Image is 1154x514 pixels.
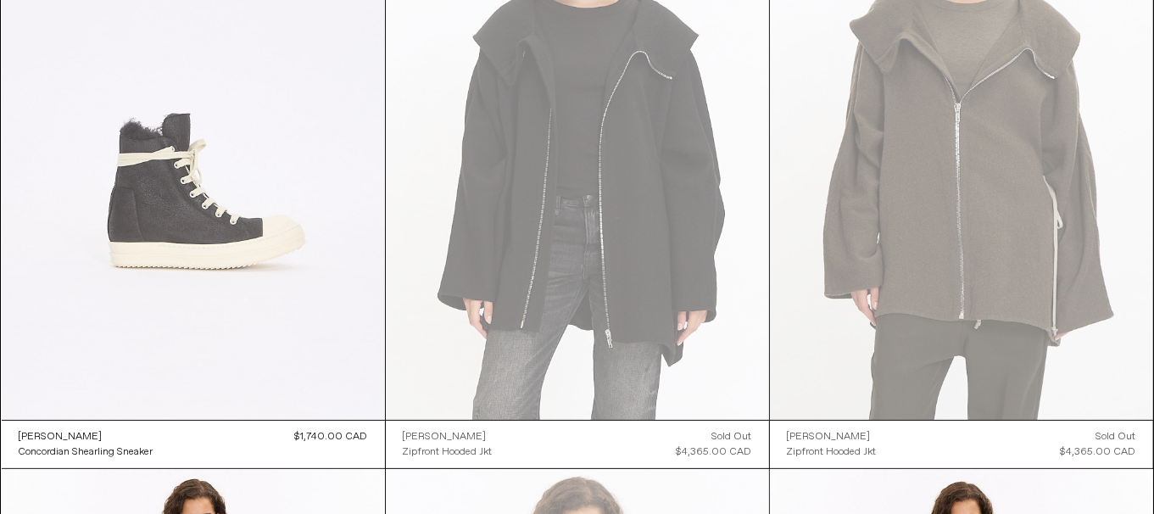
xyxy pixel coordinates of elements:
[295,429,368,444] div: $1,740.00 CAD
[403,445,493,460] div: Zipfront Hooded Jkt
[712,429,752,444] div: Sold out
[787,444,877,460] a: Zipfront Hooded Jkt
[19,445,153,460] div: Concordian Shearling Sneaker
[19,444,153,460] a: Concordian Shearling Sneaker
[19,429,153,444] a: [PERSON_NAME]
[787,445,877,460] div: Zipfront Hooded Jkt
[19,430,103,444] div: [PERSON_NAME]
[1096,429,1136,444] div: Sold out
[787,430,871,444] div: [PERSON_NAME]
[403,429,493,444] a: [PERSON_NAME]
[787,429,877,444] a: [PERSON_NAME]
[403,444,493,460] a: Zipfront Hooded Jkt
[403,430,487,444] div: [PERSON_NAME]
[1061,444,1136,460] div: $4,365.00 CAD
[677,444,752,460] div: $4,365.00 CAD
